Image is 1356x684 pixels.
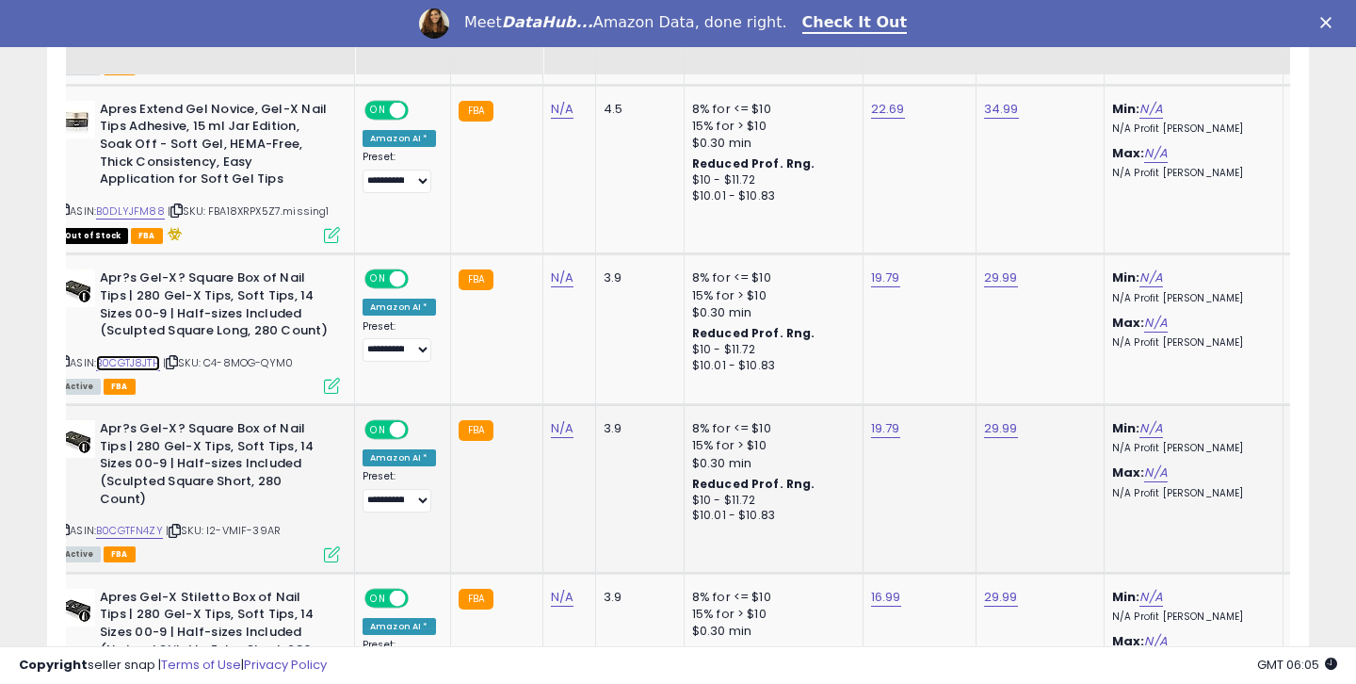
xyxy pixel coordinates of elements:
div: $10.01 - $10.83 [692,188,848,204]
div: 15% for > $10 [692,118,848,135]
div: $0.30 min [692,135,848,152]
a: Check It Out [802,13,908,34]
div: $10 - $11.72 [692,493,848,509]
div: 3.9 [604,589,670,606]
b: Apres Extend Gel Novice, Gel-X Nail Tips Adhesive, 15 ml Jar Edition, Soak Off - Soft Gel, HEMA-F... [100,101,329,193]
p: N/A Profit [PERSON_NAME] [1112,487,1268,500]
span: OFF [406,590,436,606]
a: N/A [1144,314,1167,333]
div: 15% for > $10 [692,606,848,623]
a: N/A [551,100,573,119]
span: | SKU: C4-8MOG-QYM0 [163,355,293,370]
b: Apr?s Gel-X? Square Box of Nail Tips | 280 Gel-X Tips, Soft Tips, 14 Sizes 00-9 | Half-sizes Incl... [100,269,329,344]
div: $10.01 - $10.83 [692,358,848,374]
p: N/A Profit [PERSON_NAME] [1112,611,1268,624]
div: Preset: [363,151,436,193]
a: N/A [1139,419,1162,438]
div: $0.30 min [692,304,848,321]
div: $10.01 - $10.83 [692,508,848,524]
a: N/A [551,588,573,607]
i: hazardous material [163,227,183,240]
p: N/A Profit [PERSON_NAME] [1112,292,1268,305]
div: Preset: [363,320,436,363]
div: 3.9 [604,420,670,437]
span: ON [366,422,390,438]
img: 313bofzAmYL._SL40_.jpg [57,420,95,458]
b: Min: [1112,269,1140,286]
a: 29.99 [984,419,1018,438]
img: 312D0BmAcjL._SL40_.jpg [57,589,95,627]
div: Amazon AI * [363,130,436,147]
a: N/A [1139,588,1162,607]
a: 22.69 [871,100,905,119]
div: 8% for <= $10 [692,420,848,437]
span: ON [366,102,390,118]
a: 34.99 [984,100,1019,119]
i: DataHub... [502,13,593,31]
div: Meet Amazon Data, done right. [464,13,787,32]
a: N/A [1139,269,1162,287]
span: ON [366,271,390,287]
small: FBA [459,101,493,122]
a: N/A [1144,464,1167,482]
b: Max: [1112,314,1145,332]
a: Terms of Use [161,656,241,674]
div: $10 - $11.72 [692,342,848,358]
span: FBA [104,379,136,395]
div: 8% for <= $10 [692,101,848,118]
span: OFF [406,271,436,287]
a: Privacy Policy [244,656,327,674]
div: 4.5 [604,101,670,118]
span: | SKU: FBA18XRPX5Z7.missing1 [168,204,330,219]
b: Min: [1112,419,1140,437]
span: | SKU: I2-VMIF-39AR [166,523,281,538]
a: 16.99 [871,588,901,607]
b: Reduced Prof. Rng. [692,155,815,171]
b: Max: [1112,464,1145,481]
div: 3.9 [604,269,670,286]
span: All listings currently available for purchase on Amazon [57,379,101,395]
img: 31pWFRNO59L._SL40_.jpg [57,101,95,138]
b: Reduced Prof. Rng. [692,325,815,341]
img: Profile image for Georgie [419,8,449,39]
span: OFF [406,102,436,118]
a: N/A [1139,100,1162,119]
div: Amazon AI * [363,299,436,316]
span: 2025-09-11 06:05 GMT [1257,656,1337,674]
b: Min: [1112,588,1140,606]
span: FBA [131,228,163,244]
strong: Copyright [19,656,88,674]
img: 318anrzwESL._SL40_.jpg [57,269,95,307]
a: 19.79 [871,419,900,438]
span: OFF [406,422,436,438]
a: B0CGTJ8JTH [96,355,160,371]
p: N/A Profit [PERSON_NAME] [1112,336,1268,350]
div: seller snap | | [19,657,327,675]
div: 15% for > $10 [692,287,848,304]
span: All listings currently available for purchase on Amazon [57,546,101,562]
b: Apres Gel-X Stiletto Box of Nail Tips | 280 Gel-X Tips, Soft Tips, 14 Sizes 00-9 | Half-sizes Inc... [100,589,329,681]
div: 15% for > $10 [692,437,848,454]
a: B0CGTFN4ZY [96,523,163,539]
b: Max: [1112,144,1145,162]
div: Amazon AI * [363,449,436,466]
small: FBA [459,589,493,610]
div: $10 - $11.72 [692,172,848,188]
a: N/A [1144,144,1167,163]
b: Apr?s Gel-X? Square Box of Nail Tips | 280 Gel-X Tips, Soft Tips, 14 Sizes 00-9 | Half-sizes Incl... [100,420,329,513]
a: N/A [551,419,573,438]
small: FBA [459,269,493,290]
p: N/A Profit [PERSON_NAME] [1112,122,1268,136]
div: 8% for <= $10 [692,269,848,286]
b: Reduced Prof. Rng. [692,476,815,492]
span: ON [366,590,390,606]
a: N/A [551,269,573,287]
div: Close [1320,17,1339,28]
span: FBA [104,546,136,562]
div: Amazon AI * [363,618,436,635]
div: 8% for <= $10 [692,589,848,606]
div: $0.30 min [692,623,848,640]
div: Preset: [363,470,436,513]
a: 29.99 [984,588,1018,607]
p: N/A Profit [PERSON_NAME] [1112,167,1268,180]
